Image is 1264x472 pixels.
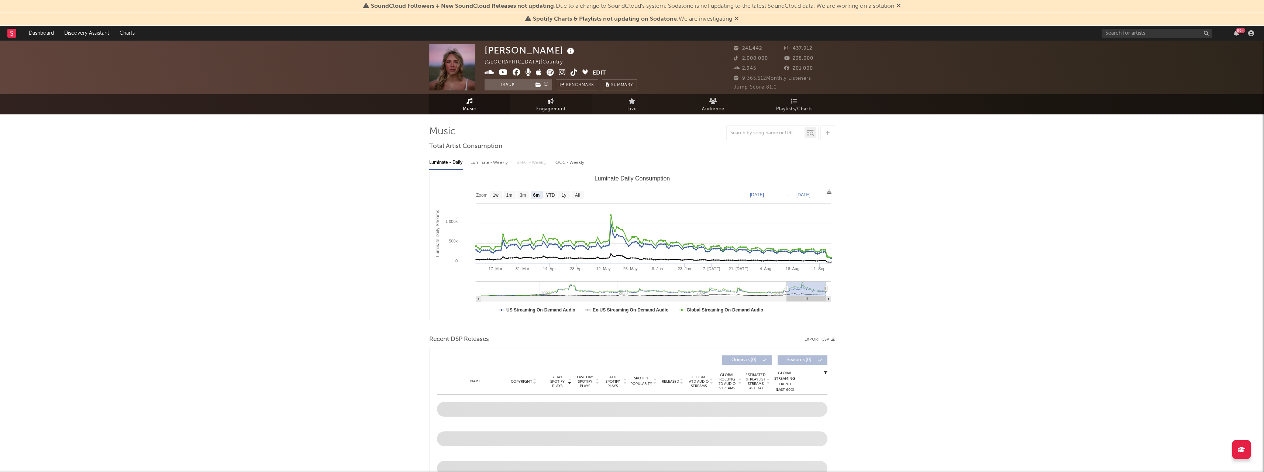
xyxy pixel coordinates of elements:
[774,371,796,393] div: Global Streaming Trend (Last 60D)
[734,85,777,90] span: Jump Score: 81.0
[575,193,579,198] text: All
[371,3,894,9] span: : Due to a change to SoundCloud's system, Sodatone is not updating to the latest SoundCloud data....
[734,46,762,51] span: 241,442
[686,307,763,313] text: Global Streaming On-Demand Audio
[805,337,835,342] button: Export CSV
[1234,30,1239,36] button: 99+
[592,307,668,313] text: Ex-US Streaming On-Demand Audio
[511,379,532,384] span: Copyright
[734,76,811,81] span: 9,365,512 Monthly Listeners
[533,16,677,22] span: Spotify Charts & Playlists not updating on Sodatone
[727,130,805,136] input: Search by song name or URL
[485,58,571,67] div: [GEOGRAPHIC_DATA] | Country
[445,219,458,224] text: 1 000k
[784,46,812,51] span: 437,912
[555,156,585,169] div: OCC - Weekly
[429,156,463,169] div: Luminate - Daily
[485,79,531,90] button: Track
[778,355,827,365] button: Features(0)
[570,266,583,271] text: 28. Apr
[734,66,756,71] span: 2,945
[602,79,637,90] button: Summary
[471,156,509,169] div: Luminate - Weekly
[533,16,732,22] span: : We are investigating
[782,358,816,362] span: Features ( 0 )
[506,307,575,313] text: US Streaming On-Demand Audio
[449,239,458,243] text: 500k
[556,79,598,90] a: Benchmark
[627,105,637,114] span: Live
[623,266,638,271] text: 26. May
[593,69,606,78] button: Edit
[515,266,529,271] text: 31. Mar
[488,266,502,271] text: 17. Mar
[603,375,623,388] span: ATD Spotify Plays
[575,375,595,388] span: Last Day Spotify Plays
[1236,28,1245,33] div: 99 +
[662,379,679,384] span: Released
[596,266,611,271] text: 12. May
[734,56,768,61] span: 2,000,000
[510,94,592,114] a: Engagement
[745,373,766,390] span: Estimated % Playlist Streams Last Day
[702,105,724,114] span: Audience
[673,94,754,114] a: Audience
[1102,29,1212,38] input: Search for artists
[729,266,748,271] text: 21. [DATE]
[813,266,825,271] text: 1. Sep
[776,105,813,114] span: Playlists/Charts
[630,376,652,387] span: Spotify Popularity
[476,193,488,198] text: Zoom
[689,375,709,388] span: Global ATD Audio Streams
[652,266,663,271] text: 9. Jun
[784,66,813,71] span: 201,000
[784,56,813,61] span: 238,000
[896,3,901,9] span: Dismiss
[114,26,140,41] a: Charts
[592,94,673,114] a: Live
[611,83,633,87] span: Summary
[678,266,691,271] text: 23. Jun
[717,373,737,390] span: Global Rolling 7D Audio Streams
[429,94,510,114] a: Music
[543,266,556,271] text: 14. Apr
[785,266,799,271] text: 18. Aug
[784,192,789,197] text: →
[463,105,476,114] span: Music
[371,3,554,9] span: SoundCloud Followers + New SoundCloud Releases not updating
[734,16,739,22] span: Dismiss
[506,193,512,198] text: 1m
[796,192,810,197] text: [DATE]
[566,81,594,90] span: Benchmark
[533,193,539,198] text: 6m
[561,193,566,198] text: 1y
[548,375,567,388] span: 7 Day Spotify Plays
[455,259,457,263] text: 0
[430,172,835,320] svg: Luminate Daily Consumption
[754,94,835,114] a: Playlists/Charts
[594,175,670,182] text: Luminate Daily Consumption
[546,193,555,198] text: YTD
[485,44,576,56] div: [PERSON_NAME]
[24,26,59,41] a: Dashboard
[531,79,552,90] span: ( 1 )
[703,266,720,271] text: 7. [DATE]
[435,210,440,257] text: Luminate Daily Streams
[536,105,566,114] span: Engagement
[452,379,500,384] div: Name
[493,193,499,198] text: 1w
[59,26,114,41] a: Discovery Assistant
[760,266,771,271] text: 4. Aug
[531,79,552,90] button: (1)
[727,358,761,362] span: Originals ( 0 )
[520,193,526,198] text: 3m
[722,355,772,365] button: Originals(0)
[429,142,502,151] span: Total Artist Consumption
[750,192,764,197] text: [DATE]
[429,335,489,344] span: Recent DSP Releases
